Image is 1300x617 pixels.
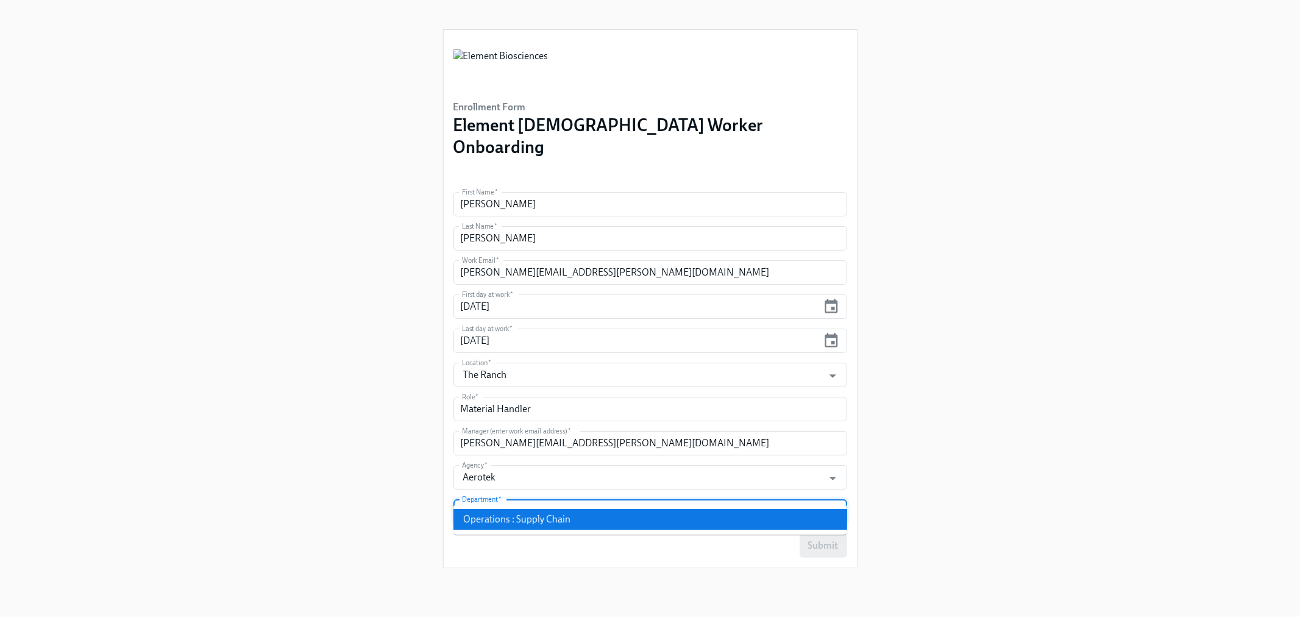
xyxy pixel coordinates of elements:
h6: Enrollment Form [453,101,847,114]
input: MM/DD/YYYY [453,329,819,353]
li: Operations : Supply Chain [453,509,847,530]
button: Open [823,469,842,488]
button: Open [823,366,842,385]
img: Element Biosciences [453,49,549,86]
h3: Element [DEMOGRAPHIC_DATA] Worker Onboarding [453,114,847,158]
input: MM/DD/YYYY [453,294,819,319]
